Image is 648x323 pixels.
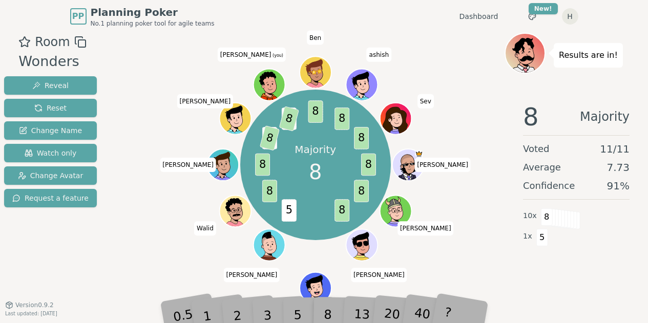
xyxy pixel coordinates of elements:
button: Watch only [4,144,97,162]
span: 8 [335,108,349,131]
span: Voted [523,142,550,156]
span: 8 [279,106,299,132]
span: Change Name [19,125,82,136]
span: Click to change your name [160,158,216,172]
span: 11 / 11 [600,142,630,156]
span: Reveal [32,80,69,91]
a: PPPlanning PokerNo.1 planning poker tool for agile teams [70,5,215,28]
div: Wonders [18,51,86,72]
span: 8 [335,200,349,222]
span: 8 [255,154,270,176]
span: 1 x [523,231,532,242]
span: 5 [281,200,296,222]
span: Last updated: [DATE] [5,311,57,316]
span: Average [523,160,561,175]
span: 8 [361,154,376,176]
span: Click to change your name [414,158,471,172]
span: Click to change your name [398,221,454,235]
span: 8 [354,127,369,149]
button: Change Avatar [4,166,97,185]
span: No.1 planning poker tool for agile teams [91,19,215,28]
button: Version0.9.2 [5,301,54,309]
button: Reset [4,99,97,117]
span: Planning Poker [91,5,215,19]
span: Change Avatar [18,170,83,181]
span: Click to change your name [307,30,324,45]
span: Request a feature [12,193,89,203]
button: Reveal [4,76,97,95]
span: (you) [271,53,283,58]
span: Room [35,33,70,51]
span: 8 [541,208,553,226]
span: 8 [259,125,279,151]
span: Click to change your name [351,268,407,282]
span: 10 x [523,210,537,222]
span: Click to change your name [218,48,286,62]
span: Reset [34,103,67,113]
span: 91 % [607,179,630,193]
a: Dashboard [459,11,498,21]
span: Confidence [523,179,575,193]
p: Majority [295,142,336,157]
button: Request a feature [4,189,97,207]
button: Change Name [4,121,97,140]
span: Click to change your name [417,94,434,109]
button: Add as favourite [18,33,31,51]
span: PP [72,10,84,23]
span: Click to change your name [367,48,391,62]
span: Click to change your name [194,221,216,235]
span: Majority [580,104,630,129]
span: Jay is the host [415,150,423,158]
span: Click to change your name [224,268,280,282]
span: 8 [262,180,277,203]
span: Version 0.9.2 [15,301,54,309]
button: H [562,8,578,25]
button: Click to change your avatar [254,70,284,99]
span: 8 [354,180,369,203]
span: 5 [536,229,548,246]
span: 7.73 [607,160,630,175]
button: New! [523,7,541,26]
p: Results are in! [559,48,618,62]
span: 8 [308,101,323,123]
div: New! [529,3,558,14]
span: Click to change your name [177,94,234,109]
span: Watch only [25,148,77,158]
span: 8 [309,157,322,187]
span: 8 [523,104,539,129]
